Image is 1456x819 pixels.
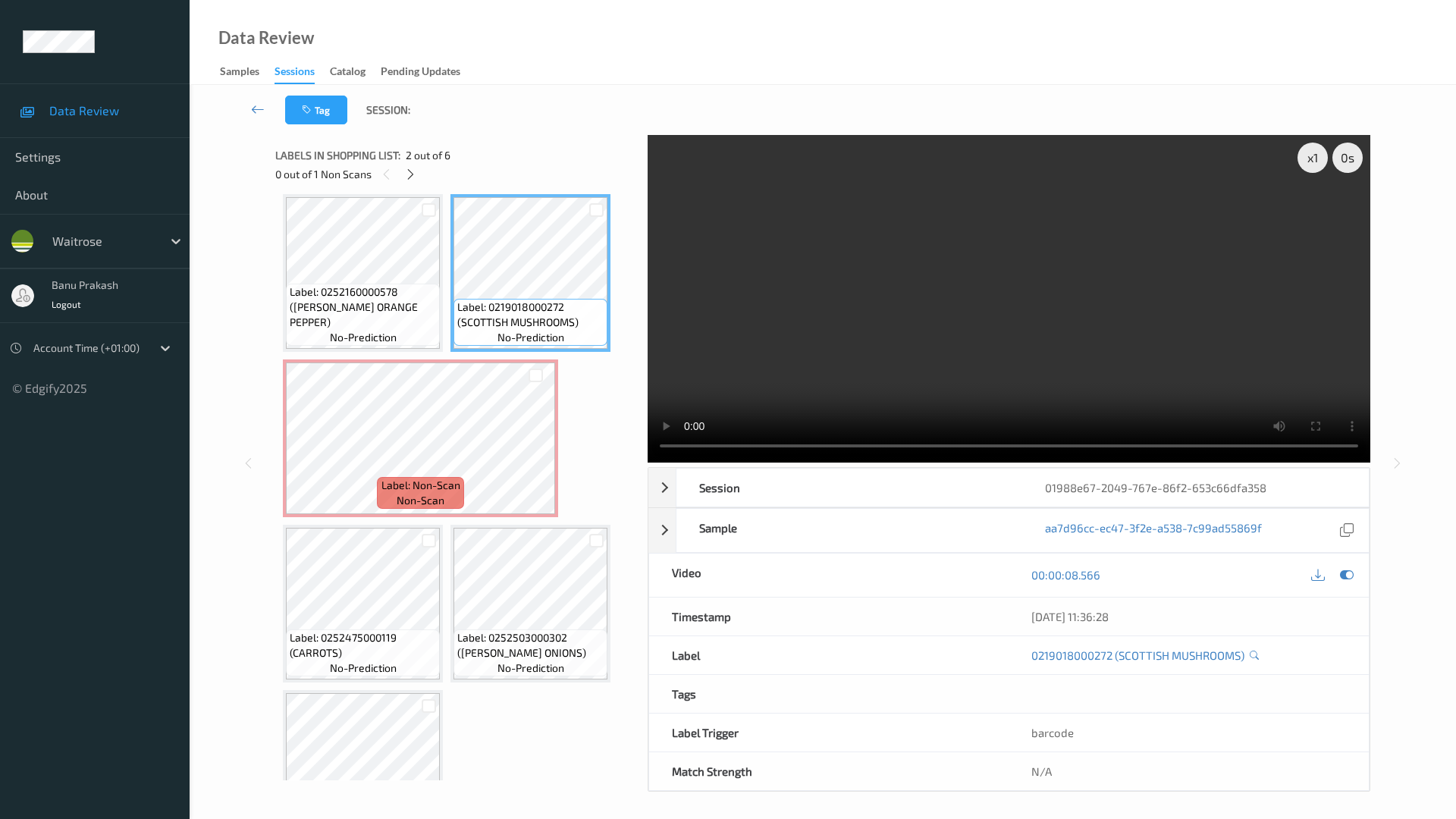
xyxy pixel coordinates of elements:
[290,630,436,661] span: Label: 0252475000119 (CARROTS)
[1009,714,1369,752] div: barcode
[457,300,604,330] span: Label: 0219018000272 (SCOTTISH MUSHROOMS)
[218,30,314,45] div: Data Review
[1332,143,1363,173] div: 0 s
[648,508,1370,553] div: Sampleaa7d96cc-ec47-3f2e-a538-7c99ad55869f
[220,61,275,83] a: Samples
[1298,143,1328,173] div: x 1
[330,61,381,83] a: Catalog
[1031,609,1346,624] div: [DATE] 11:36:28
[220,64,259,83] div: Samples
[649,598,1009,635] div: Timestamp
[676,509,1023,552] div: Sample
[381,64,460,83] div: Pending Updates
[649,714,1009,752] div: Label Trigger
[381,478,460,493] span: Label: Non-Scan
[330,64,366,83] div: Catalog
[285,96,347,124] button: Tag
[290,284,436,330] span: Label: 0252160000578 ([PERSON_NAME] ORANGE PEPPER)
[397,493,444,508] span: non-scan
[330,330,397,345] span: no-prediction
[275,61,330,84] a: Sessions
[1031,648,1244,663] a: 0219018000272 (SCOTTISH MUSHROOMS)
[406,148,450,163] span: 2 out of 6
[1045,520,1262,541] a: aa7d96cc-ec47-3f2e-a538-7c99ad55869f
[648,468,1370,507] div: Session01988e67-2049-767e-86f2-653c66dfa358
[381,61,475,83] a: Pending Updates
[275,64,315,84] div: Sessions
[649,675,1009,713] div: Tags
[330,661,397,676] span: no-prediction
[497,330,564,345] span: no-prediction
[1022,469,1369,507] div: 01988e67-2049-767e-86f2-653c66dfa358
[457,630,604,661] span: Label: 0252503000302 ([PERSON_NAME] ONIONS)
[366,102,410,118] span: Session:
[1009,752,1369,790] div: N/A
[497,661,564,676] span: no-prediction
[649,752,1009,790] div: Match Strength
[275,148,400,163] span: Labels in shopping list:
[649,636,1009,674] div: Label
[649,554,1009,597] div: Video
[1031,567,1100,582] a: 00:00:08.566
[676,469,1023,507] div: Session
[275,165,637,184] div: 0 out of 1 Non Scans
